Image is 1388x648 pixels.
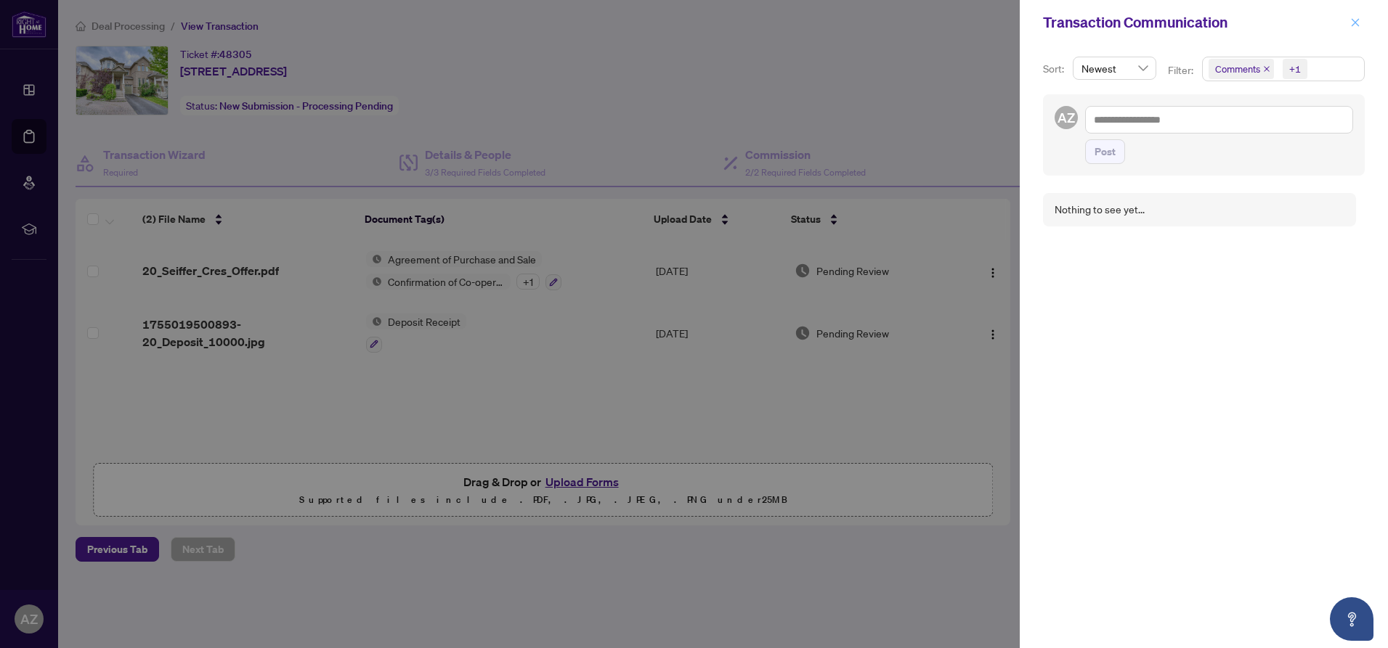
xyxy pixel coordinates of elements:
[1081,57,1148,79] span: Newest
[1330,597,1373,641] button: Open asap
[1209,59,1274,79] span: Comments
[1043,61,1067,77] p: Sort:
[1058,107,1075,128] span: AZ
[1215,62,1260,76] span: Comments
[1350,17,1360,28] span: close
[1055,202,1145,218] div: Nothing to see yet...
[1085,139,1125,164] button: Post
[1168,62,1196,78] p: Filter:
[1289,62,1301,76] div: +1
[1043,12,1346,33] div: Transaction Communication
[1263,65,1270,73] span: close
